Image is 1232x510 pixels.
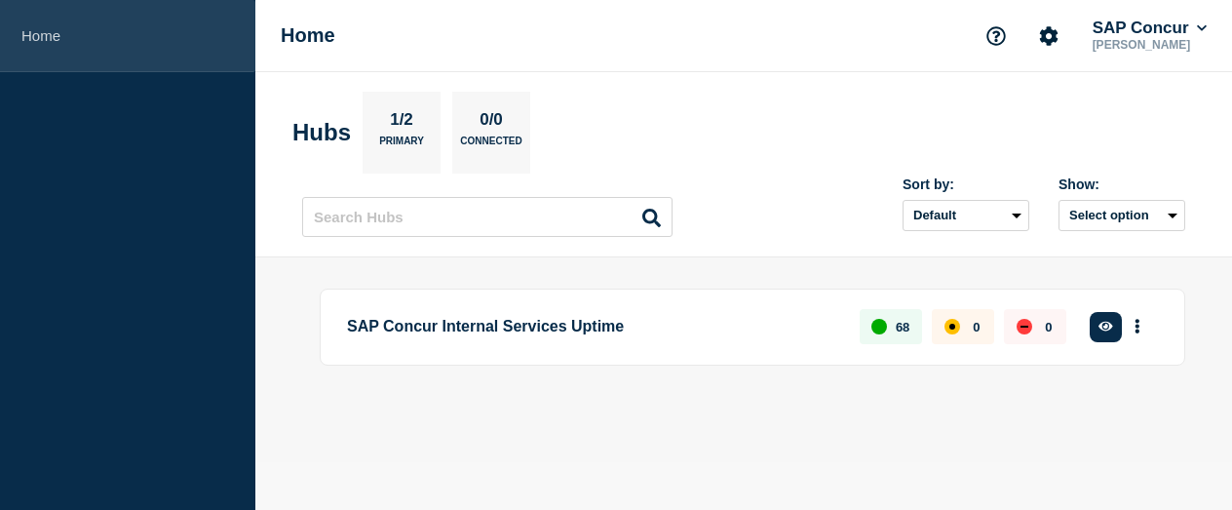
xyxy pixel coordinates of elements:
input: Search Hubs [302,197,673,237]
button: Support [976,16,1017,57]
div: down [1017,319,1032,334]
div: Sort by: [903,177,1029,192]
h2: Hubs [292,119,351,146]
select: Sort by [903,200,1029,231]
p: Primary [379,136,424,156]
p: 0 [1045,320,1052,334]
p: Connected [460,136,521,156]
p: SAP Concur Internal Services Uptime [347,309,837,345]
button: Account settings [1028,16,1069,57]
h1: Home [281,24,335,47]
p: 0 [973,320,980,334]
p: [PERSON_NAME] [1089,38,1211,52]
button: More actions [1125,309,1150,345]
div: affected [944,319,960,334]
p: 0/0 [473,110,511,136]
button: Select option [1059,200,1185,231]
p: 68 [896,320,909,334]
div: Show: [1059,177,1185,192]
p: 1/2 [383,110,421,136]
div: up [871,319,887,334]
button: SAP Concur [1089,19,1211,38]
